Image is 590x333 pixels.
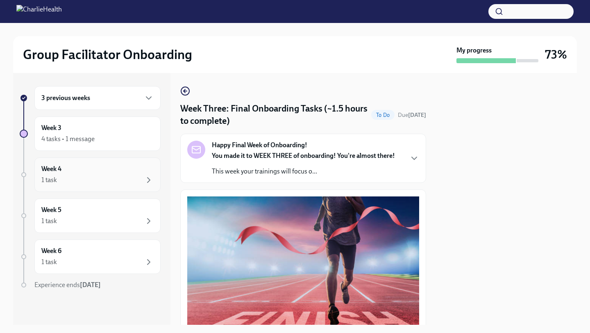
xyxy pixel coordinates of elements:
[16,5,62,18] img: CharlieHealth
[80,281,101,289] strong: [DATE]
[41,164,61,173] h6: Week 4
[41,176,57,185] div: 1 task
[41,94,90,103] h6: 3 previous weeks
[20,198,161,233] a: Week 51 task
[398,112,426,119] span: Due
[456,46,492,55] strong: My progress
[180,103,368,127] h4: Week Three: Final Onboarding Tasks (~1.5 hours to complete)
[41,258,57,267] div: 1 task
[41,217,57,226] div: 1 task
[41,135,95,144] div: 4 tasks • 1 message
[20,239,161,274] a: Week 61 task
[408,112,426,119] strong: [DATE]
[545,47,567,62] h3: 73%
[41,205,61,214] h6: Week 5
[212,141,307,150] strong: Happy Final Week of Onboarding!
[371,112,395,118] span: To Do
[20,116,161,151] a: Week 34 tasks • 1 message
[23,46,192,63] h2: Group Facilitator Onboarding
[20,157,161,192] a: Week 41 task
[41,123,61,132] h6: Week 3
[34,281,101,289] span: Experience ends
[212,152,395,160] strong: You made it to WEEK THREE of onboarding! You're almost there!
[212,167,395,176] p: This week your trainings will focus o...
[398,111,426,119] span: October 4th, 2025 09:00
[34,86,161,110] div: 3 previous weeks
[41,246,61,255] h6: Week 6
